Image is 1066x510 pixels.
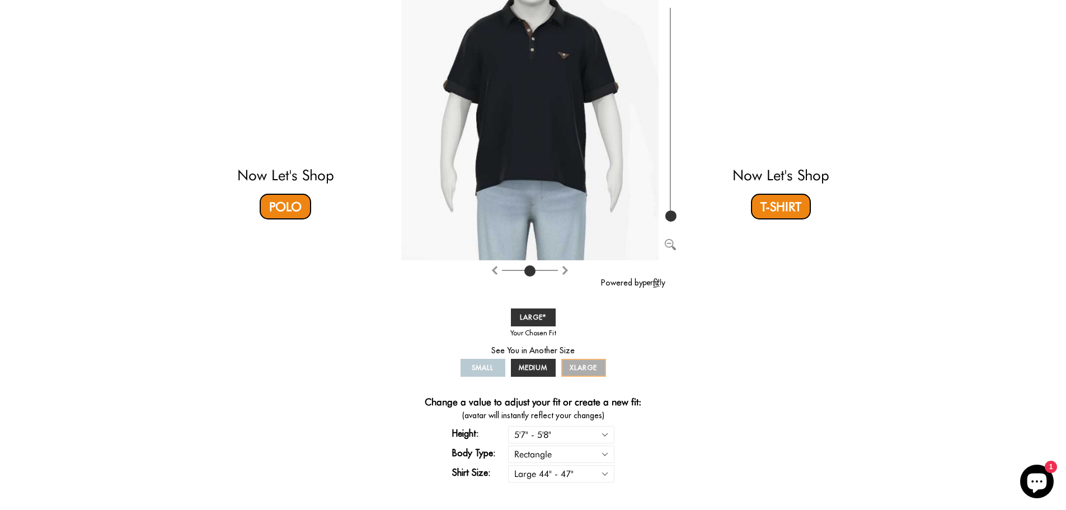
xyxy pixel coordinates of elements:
span: MEDIUM [519,363,548,372]
span: XLARGE [570,363,597,372]
a: Polo [260,194,311,219]
label: Height: [452,427,508,440]
img: Rotate clockwise [490,266,499,275]
a: T-Shirt [751,194,811,219]
span: (avatar will instantly reflect your changes) [401,410,665,422]
a: XLARGE [561,359,606,377]
label: Body Type: [452,446,508,460]
a: LARGE [511,308,556,326]
inbox-online-store-chat: Shopify online store chat [1017,465,1057,501]
a: MEDIUM [511,359,556,377]
label: Shirt Size: [452,466,508,479]
button: Zoom out [665,237,676,249]
a: SMALL [461,359,505,377]
img: perfitly-logo_73ae6c82-e2e3-4a36-81b1-9e913f6ac5a1.png [643,278,665,288]
span: SMALL [472,363,494,372]
a: Powered by [601,278,665,288]
a: Now Let's Shop [732,166,829,184]
img: Rotate counter clockwise [561,266,570,275]
img: Zoom out [665,239,676,250]
a: Now Let's Shop [237,166,334,184]
button: Rotate counter clockwise [561,263,570,277]
span: LARGE [520,313,547,321]
h4: Change a value to adjust your fit or create a new fit: [425,396,641,410]
button: Rotate clockwise [490,263,499,277]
